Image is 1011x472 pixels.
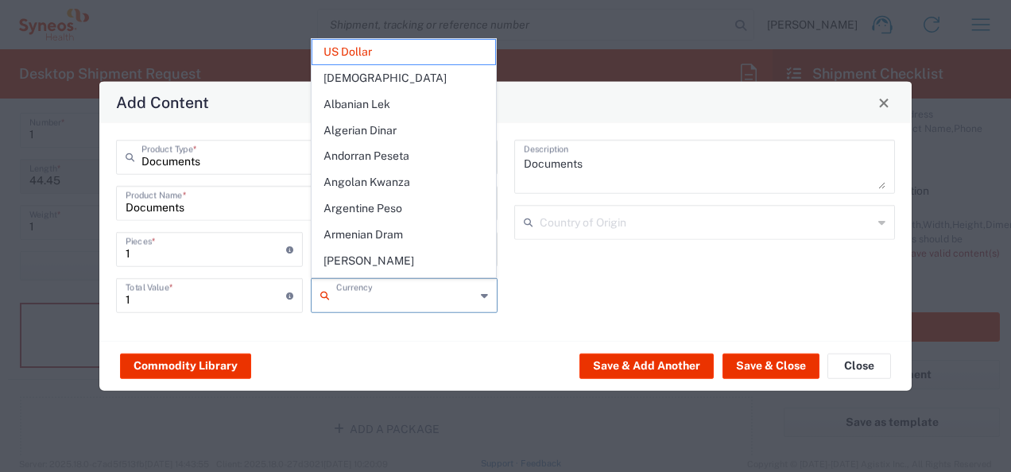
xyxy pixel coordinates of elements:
[116,91,209,114] h4: Add Content
[873,91,895,114] button: Close
[312,66,496,91] span: [DEMOGRAPHIC_DATA]
[312,144,496,168] span: Andorran Peseta
[312,196,496,221] span: Argentine Peso
[312,249,496,273] span: [PERSON_NAME]
[722,353,819,378] button: Save & Close
[312,92,496,117] span: Albanian Lek
[579,353,714,378] button: Save & Add Another
[312,274,496,299] span: Australian Dollar
[827,353,891,378] button: Close
[312,40,496,64] span: US Dollar
[120,353,251,378] button: Commodity Library
[312,118,496,143] span: Algerian Dinar
[312,170,496,195] span: Angolan Kwanza
[312,222,496,247] span: Armenian Dram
